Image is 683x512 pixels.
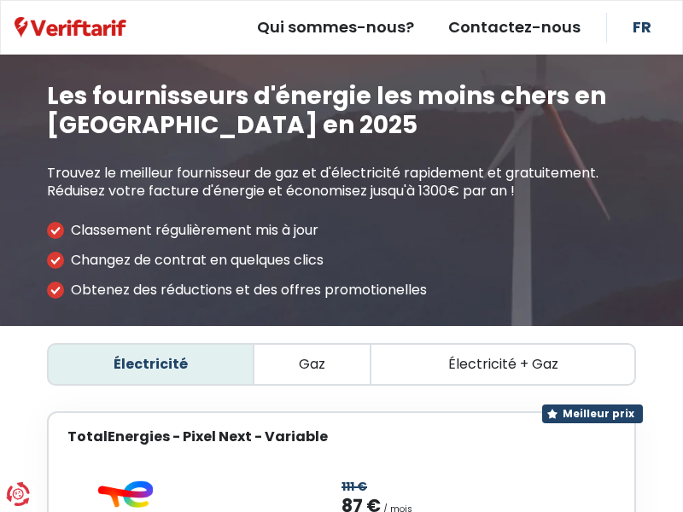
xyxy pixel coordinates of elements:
[299,356,325,372] span: Gaz
[47,222,636,239] li: Classement régulièrement mis à jour
[67,428,328,445] div: TotalEnergies - Pixel Next - Variable
[47,282,636,299] li: Obtenez des réductions et des offres promotionelles
[341,476,367,497] div: 111 €
[114,356,188,372] span: Électricité
[15,17,126,38] img: Veriftarif logo
[47,82,636,139] h1: Les fournisseurs d'énergie les moins chers en [GEOGRAPHIC_DATA] en 2025
[448,356,558,372] span: Électricité + Gaz
[47,165,636,201] p: Trouvez le meilleur fournisseur de gaz et d'électricité rapidement et gratuitement. Réduisez votr...
[15,16,126,38] a: Veriftarif
[542,404,643,423] div: Meilleur prix
[47,252,636,269] li: Changez de contrat en quelques clics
